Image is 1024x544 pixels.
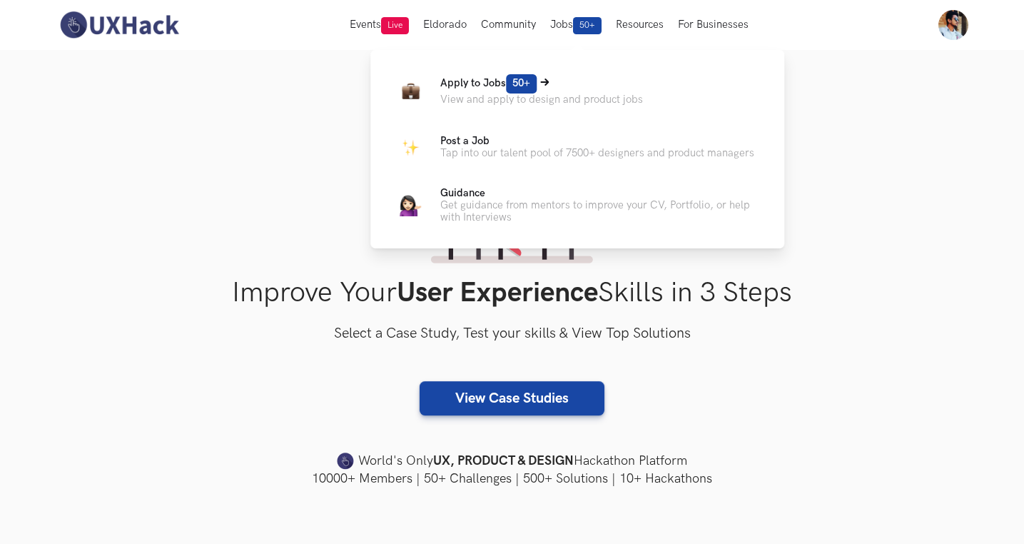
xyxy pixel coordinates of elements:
img: UXHack-logo.png [56,10,183,40]
img: Briefcase [402,81,420,99]
img: uxhack-favicon-image.png [337,452,354,470]
span: Guidance [440,187,485,199]
span: Post a Job [440,135,490,147]
strong: User Experience [397,276,598,310]
strong: UX, PRODUCT & DESIGN [433,451,574,471]
img: Your profile pic [938,10,968,40]
h1: Improve Your Skills in 3 Steps [56,276,969,310]
span: 50+ [506,74,537,94]
p: Tap into our talent pool of 7500+ designers and product managers [440,147,754,159]
a: View Case Studies [420,381,604,415]
span: Apply to Jobs [440,77,537,89]
a: BriefcaseApply to Jobs50+View and apply to design and product jobs [393,73,761,107]
span: 50+ [573,17,602,34]
a: GuidanceGuidanceGet guidance from mentors to improve your CV, Portfolio, or help with Interviews [393,187,761,223]
h3: Select a Case Study, Test your skills & View Top Solutions [56,323,969,346]
h4: 10000+ Members | 50+ Challenges | 500+ Solutions | 10+ Hackathons [56,470,969,488]
img: Guidance [400,195,421,216]
h4: World's Only Hackathon Platform [56,451,969,471]
p: Get guidance from mentors to improve your CV, Portfolio, or help with Interviews [440,199,761,223]
p: View and apply to design and product jobs [440,94,643,106]
img: Parking [402,138,420,156]
a: ParkingPost a JobTap into our talent pool of 7500+ designers and product managers [393,130,761,164]
span: Live [381,17,409,34]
